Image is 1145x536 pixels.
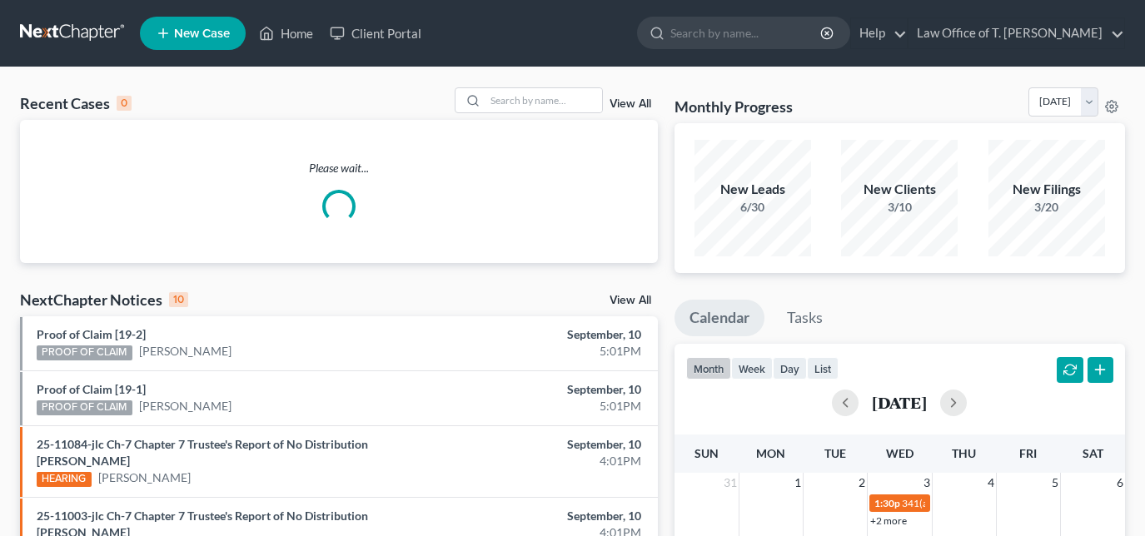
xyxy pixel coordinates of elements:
[675,97,793,117] h3: Monthly Progress
[37,400,132,415] div: PROOF OF CLAIM
[986,473,996,493] span: 4
[451,453,641,469] div: 4:01PM
[610,295,651,306] a: View All
[756,446,785,460] span: Mon
[694,446,719,460] span: Sun
[251,18,321,48] a: Home
[857,473,867,493] span: 2
[1019,446,1037,460] span: Fri
[451,398,641,414] div: 5:01PM
[988,199,1105,216] div: 3/20
[37,472,92,487] div: HEARING
[37,382,146,396] a: Proof of Claim [19-1]
[451,326,641,343] div: September, 10
[686,357,731,380] button: month
[886,446,914,460] span: Wed
[37,437,368,468] a: 25-11084-jlc Ch-7 Chapter 7 Trustee's Report of No Distribution [PERSON_NAME]
[841,180,958,199] div: New Clients
[117,96,132,111] div: 0
[20,290,188,310] div: NextChapter Notices
[870,514,907,527] a: +2 more
[98,469,191,486] a: [PERSON_NAME]
[485,88,602,112] input: Search by name...
[139,343,231,360] a: [PERSON_NAME]
[952,446,976,460] span: Thu
[824,446,846,460] span: Tue
[988,180,1105,199] div: New Filings
[841,199,958,216] div: 3/10
[20,160,658,176] p: Please wait...
[807,357,839,380] button: list
[451,381,641,398] div: September, 10
[793,473,803,493] span: 1
[37,345,132,360] div: PROOF OF CLAIM
[451,436,641,453] div: September, 10
[773,357,807,380] button: day
[1083,446,1103,460] span: Sat
[20,93,132,113] div: Recent Cases
[675,300,764,336] a: Calendar
[922,473,932,493] span: 3
[694,180,811,199] div: New Leads
[37,327,146,341] a: Proof of Claim [19-2]
[1050,473,1060,493] span: 5
[772,300,838,336] a: Tasks
[851,18,907,48] a: Help
[670,17,823,48] input: Search by name...
[174,27,230,40] span: New Case
[1115,473,1125,493] span: 6
[731,357,773,380] button: week
[874,497,900,509] span: 1:30p
[872,394,927,411] h2: [DATE]
[722,473,739,493] span: 31
[169,292,188,307] div: 10
[139,398,231,414] a: [PERSON_NAME]
[909,18,1124,48] a: Law Office of T. [PERSON_NAME]
[451,343,641,360] div: 5:01PM
[321,18,430,48] a: Client Portal
[694,199,811,216] div: 6/30
[451,508,641,524] div: September, 10
[610,98,651,110] a: View All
